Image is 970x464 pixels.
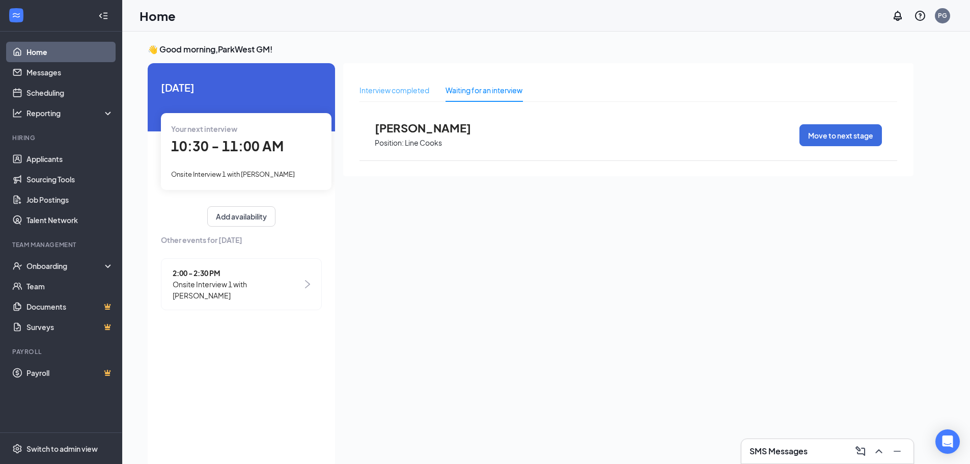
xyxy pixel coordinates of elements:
div: Interview completed [359,85,429,96]
span: Onsite Interview 1 with [PERSON_NAME] [173,279,302,301]
h3: SMS Messages [750,446,808,457]
div: Onboarding [26,261,105,271]
svg: UserCheck [12,261,22,271]
a: Sourcing Tools [26,169,114,189]
div: Switch to admin view [26,444,98,454]
svg: ComposeMessage [854,445,867,457]
svg: QuestionInfo [914,10,926,22]
button: Move to next stage [799,124,882,146]
div: Payroll [12,347,112,356]
button: Add availability [207,206,275,227]
a: SurveysCrown [26,317,114,337]
span: Other events for [DATE] [161,234,322,245]
span: 10:30 - 11:00 AM [171,138,284,154]
svg: ChevronUp [873,445,885,457]
svg: Notifications [892,10,904,22]
h3: 👋 Good morning, ParkWest GM ! [148,44,913,55]
a: Talent Network [26,210,114,230]
svg: WorkstreamLogo [11,10,21,20]
a: Scheduling [26,83,114,103]
div: Team Management [12,240,112,249]
a: Home [26,42,114,62]
h1: Home [140,7,176,24]
a: Applicants [26,149,114,169]
a: PayrollCrown [26,363,114,383]
button: Minimize [889,443,905,459]
div: Hiring [12,133,112,142]
svg: Analysis [12,108,22,118]
a: Messages [26,62,114,83]
p: Position: [375,138,404,148]
div: PG [938,11,947,20]
p: Line Cooks [405,138,442,148]
a: DocumentsCrown [26,296,114,317]
a: Job Postings [26,189,114,210]
div: Open Intercom Messenger [935,429,960,454]
span: Onsite Interview 1 with [PERSON_NAME] [171,170,295,178]
svg: Settings [12,444,22,454]
button: ComposeMessage [852,443,869,459]
span: [PERSON_NAME] [375,121,487,134]
div: Reporting [26,108,114,118]
svg: Collapse [98,11,108,21]
div: Waiting for an interview [446,85,522,96]
span: Your next interview [171,124,237,133]
svg: Minimize [891,445,903,457]
button: ChevronUp [871,443,887,459]
span: [DATE] [161,79,322,95]
span: 2:00 - 2:30 PM [173,267,302,279]
a: Team [26,276,114,296]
